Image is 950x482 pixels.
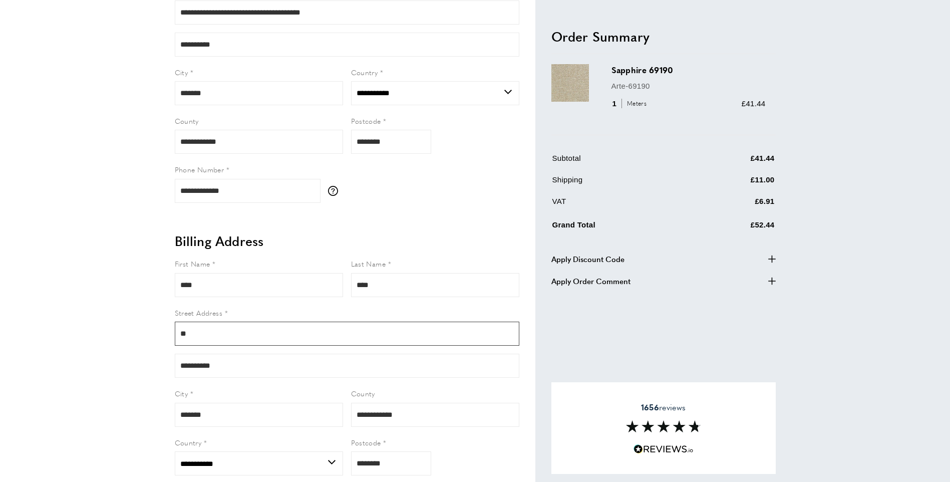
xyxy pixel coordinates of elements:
div: 1 [611,97,650,109]
span: Country [175,437,202,447]
span: County [175,116,199,126]
td: Subtotal [552,152,695,171]
span: Street Address [175,308,223,318]
button: More information [328,186,343,196]
span: Country [351,67,378,77]
td: VAT [552,195,695,214]
span: Apply Order Comment [551,275,630,287]
h2: Billing Address [175,232,519,250]
td: £41.44 [696,152,774,171]
span: reviews [641,402,686,412]
img: Reviews.io 5 stars [634,444,694,454]
td: Shipping [552,173,695,193]
span: County [351,388,375,398]
span: £41.44 [742,99,766,107]
span: City [175,388,188,398]
strong: 1656 [641,401,659,412]
h3: Sapphire 69190 [611,64,766,76]
h2: Order Summary [551,27,776,45]
span: First Name [175,259,210,269]
td: £52.44 [696,216,774,238]
span: Postcode [351,116,381,126]
td: £6.91 [696,195,774,214]
img: Reviews section [626,420,701,432]
img: Sapphire 69190 [551,64,589,102]
span: City [175,67,188,77]
td: £11.00 [696,173,774,193]
span: Meters [621,99,649,108]
span: Last Name [351,259,386,269]
span: Phone Number [175,164,224,174]
span: Apply Discount Code [551,253,624,265]
td: Grand Total [552,216,695,238]
span: Postcode [351,437,381,447]
p: Arte-69190 [611,80,766,92]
